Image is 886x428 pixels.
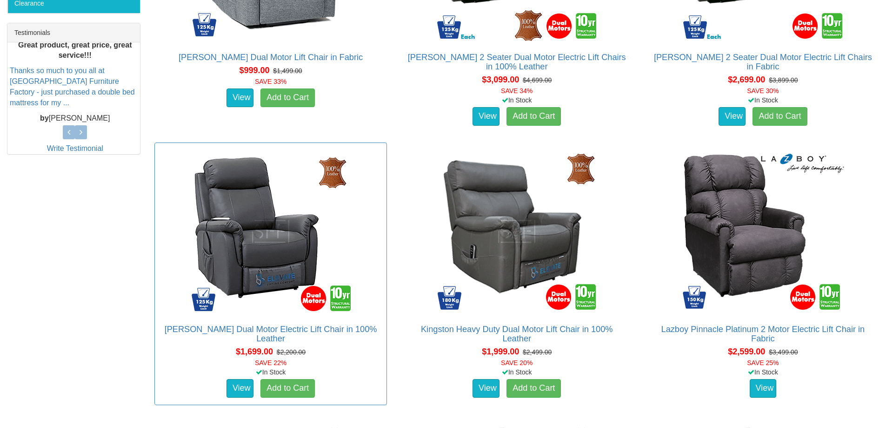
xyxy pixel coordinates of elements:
img: Dalton Dual Motor Electric Lift Chair in 100% Leather [187,148,354,315]
a: Kingston Heavy Duty Dual Motor Lift Chair in 100% Leather [421,325,613,343]
font: SAVE 20% [501,359,533,367]
a: View [719,107,746,126]
a: [PERSON_NAME] 2 Seater Dual Motor Electric Lift Chairs in Fabric [654,53,872,71]
div: In Stock [645,367,881,377]
a: [PERSON_NAME] 2 Seater Dual Motor Electric Lift Chairs in 100% Leather [408,53,626,71]
b: by [40,114,49,122]
span: $3,099.00 [482,75,519,84]
div: In Stock [153,367,388,377]
del: $3,899.00 [769,76,798,84]
a: Add to Cart [753,107,807,126]
del: $1,499.00 [273,67,302,75]
del: $2,499.00 [523,348,552,356]
a: Add to Cart [260,379,315,398]
span: $999.00 [239,66,269,75]
a: Thanks so much to you all at [GEOGRAPHIC_DATA] Furniture Factory - just purchased a double bed ma... [10,67,135,107]
del: $2,200.00 [277,348,306,356]
font: SAVE 25% [747,359,779,367]
a: Lazboy Pinnacle Platinum 2 Motor Electric Lift Chair in Fabric [661,325,865,343]
a: Write Testimonial [47,144,103,152]
div: In Stock [399,95,635,105]
a: Add to Cart [506,379,561,398]
a: View [750,379,777,398]
a: [PERSON_NAME] Dual Motor Lift Chair in Fabric [179,53,363,62]
del: $4,699.00 [523,76,552,84]
div: Testimonials [7,23,140,42]
a: Add to Cart [260,88,315,107]
span: $1,999.00 [482,347,519,356]
b: Great product, great price, great service!!! [18,41,132,60]
div: In Stock [399,367,635,377]
img: Lazboy Pinnacle Platinum 2 Motor Electric Lift Chair in Fabric [679,148,846,315]
a: [PERSON_NAME] Dual Motor Electric Lift Chair in 100% Leather [165,325,377,343]
a: View [473,107,500,126]
del: $3,499.00 [769,348,798,356]
font: SAVE 33% [255,78,286,85]
a: View [473,379,500,398]
img: Kingston Heavy Duty Dual Motor Lift Chair in 100% Leather [433,148,600,315]
span: $1,699.00 [236,347,273,356]
font: SAVE 34% [501,87,533,95]
p: [PERSON_NAME] [10,113,140,124]
a: View [226,88,253,107]
a: Add to Cart [506,107,561,126]
div: In Stock [645,95,881,105]
font: SAVE 30% [747,87,779,95]
span: $2,599.00 [728,347,765,356]
span: $2,699.00 [728,75,765,84]
a: View [226,379,253,398]
font: SAVE 22% [255,359,286,367]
